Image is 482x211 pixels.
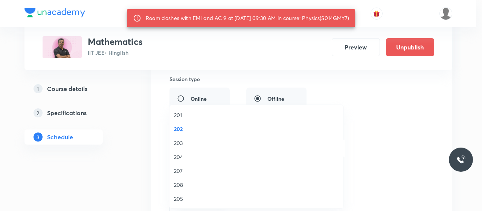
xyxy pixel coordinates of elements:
span: 204 [174,153,339,161]
span: 202 [174,125,339,133]
div: Room clashes with EMI and AC 9 at [DATE] 09:30 AM in course: Physics(S014GMY7) [146,11,349,25]
span: 205 [174,195,339,203]
span: 208 [174,181,339,189]
span: 203 [174,139,339,147]
span: 201 [174,111,339,119]
span: 207 [174,167,339,175]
